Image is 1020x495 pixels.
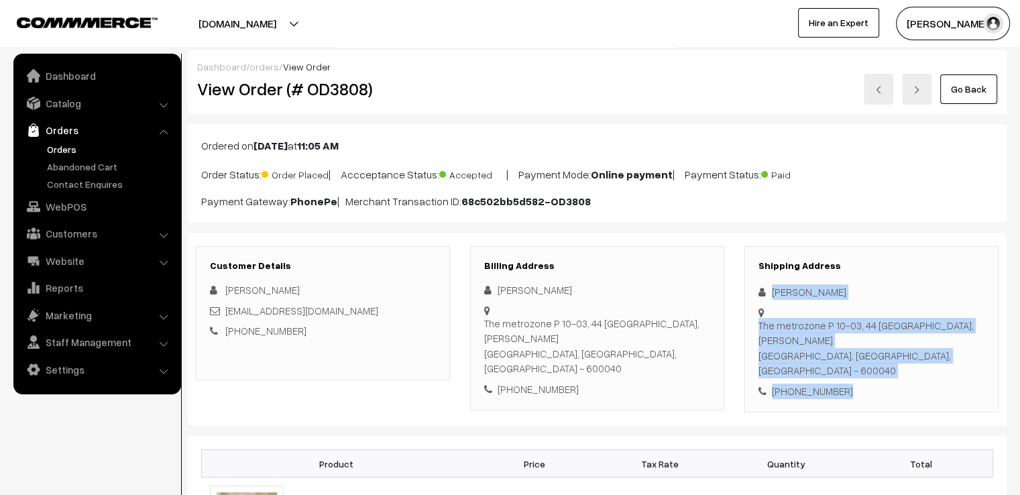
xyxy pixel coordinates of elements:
[17,221,176,245] a: Customers
[484,260,710,272] h3: Billing Address
[17,118,176,142] a: Orders
[17,303,176,327] a: Marketing
[297,139,339,152] b: 11:05 AM
[44,177,176,191] a: Contact Enquires
[201,193,993,209] p: Payment Gateway: | Merchant Transaction ID:
[17,13,134,30] a: COMMMERCE
[202,450,471,478] th: Product
[874,86,883,94] img: left-arrow.png
[17,195,176,219] a: WebPOS
[461,195,591,208] b: 68c502bb5d582-OD3808
[439,164,506,182] span: Accepted
[17,249,176,273] a: Website
[798,8,879,38] a: Hire an Expert
[201,137,993,154] p: Ordered on at
[44,160,176,174] a: Abandoned Cart
[758,284,984,300] div: [PERSON_NAME]
[758,260,984,272] h3: Shipping Address
[597,450,723,478] th: Tax Rate
[225,284,300,296] span: [PERSON_NAME]
[44,142,176,156] a: Orders
[758,384,984,399] div: [PHONE_NUMBER]
[484,316,710,376] div: The metrozone P 10-03, 44 [GEOGRAPHIC_DATA], [PERSON_NAME] [GEOGRAPHIC_DATA], [GEOGRAPHIC_DATA], ...
[484,282,710,298] div: [PERSON_NAME]
[940,74,997,104] a: Go Back
[484,382,710,397] div: [PHONE_NUMBER]
[896,7,1010,40] button: [PERSON_NAME]
[201,164,993,182] p: Order Status: | Accceptance Status: | Payment Mode: | Payment Status:
[249,61,279,72] a: orders
[197,78,451,99] h2: View Order (# OD3808)
[262,164,329,182] span: Order Placed
[197,61,246,72] a: Dashboard
[723,450,849,478] th: Quantity
[253,139,288,152] b: [DATE]
[471,450,598,478] th: Price
[17,64,176,88] a: Dashboard
[152,7,323,40] button: [DOMAIN_NAME]
[225,305,378,317] a: [EMAIL_ADDRESS][DOMAIN_NAME]
[983,13,1003,34] img: user
[17,330,176,354] a: Staff Management
[17,357,176,382] a: Settings
[761,164,828,182] span: Paid
[849,450,993,478] th: Total
[17,276,176,300] a: Reports
[225,325,306,337] a: [PHONE_NUMBER]
[591,168,673,181] b: Online payment
[17,91,176,115] a: Catalog
[758,318,984,378] div: The metrozone P 10-03, 44 [GEOGRAPHIC_DATA], [PERSON_NAME] [GEOGRAPHIC_DATA], [GEOGRAPHIC_DATA], ...
[913,86,921,94] img: right-arrow.png
[283,61,331,72] span: View Order
[290,195,337,208] b: PhonePe
[197,60,997,74] div: / /
[210,260,436,272] h3: Customer Details
[17,17,158,27] img: COMMMERCE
